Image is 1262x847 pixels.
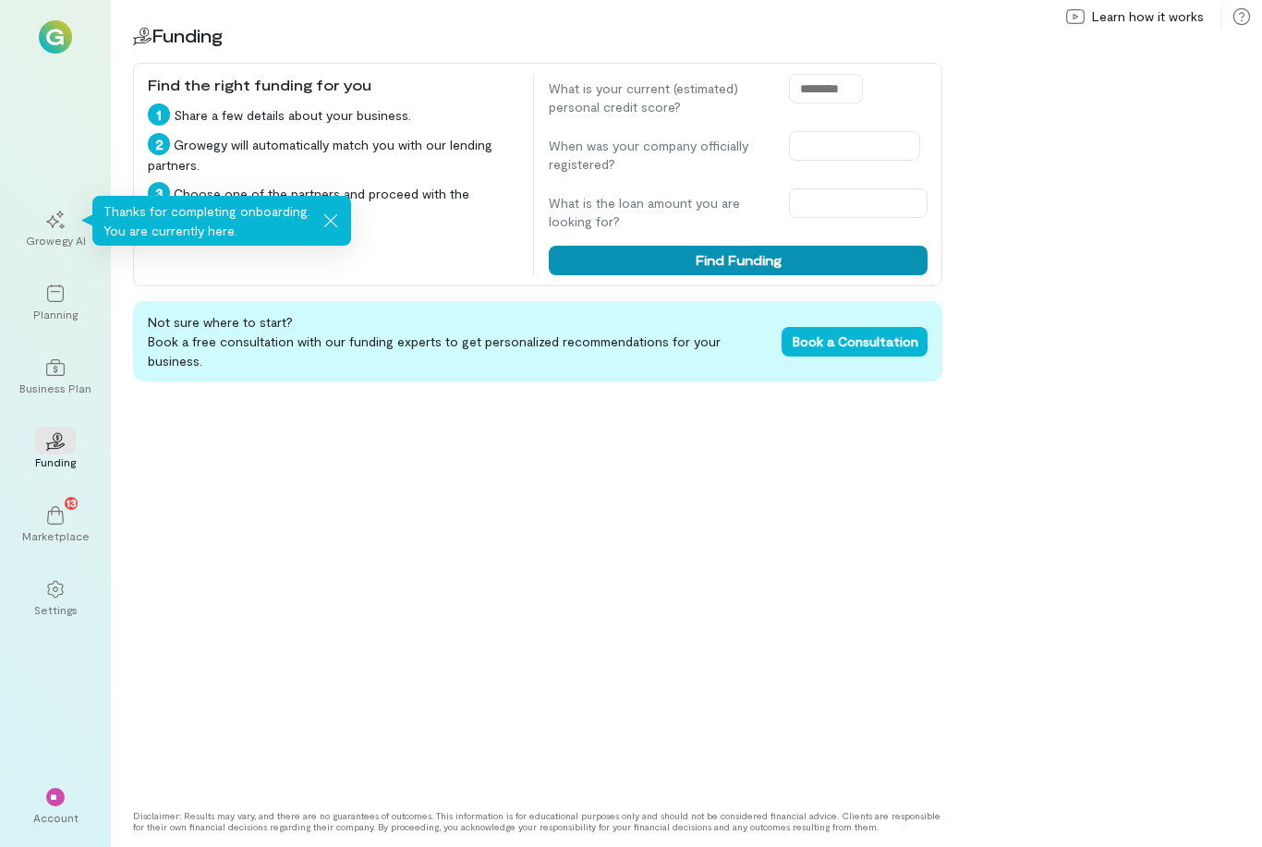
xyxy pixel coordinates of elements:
[22,417,89,484] a: Funding
[148,182,170,204] div: 3
[148,133,170,155] div: 2
[133,301,942,381] div: Not sure where to start? Book a free consultation with our funding experts to get personalized re...
[148,103,518,126] div: Share a few details about your business.
[33,307,78,321] div: Planning
[22,528,90,543] div: Marketplace
[22,196,89,262] a: Growegy AIThanks for completing onboarding.You are currently here.
[148,133,518,175] div: Growegy will automatically match you with our lending partners.
[152,24,223,46] span: Funding
[148,74,518,96] div: Find the right funding for you
[22,491,89,558] a: Marketplace
[19,381,91,395] div: Business Plan
[549,137,771,174] label: When was your company officially registered?
[793,333,918,349] span: Book a Consultation
[26,233,86,248] div: Growegy AI
[549,194,771,231] label: What is the loan amount you are looking for?
[148,103,170,126] div: 1
[549,79,771,116] label: What is your current (estimated) personal credit score?
[22,565,89,632] a: Settings
[35,454,76,469] div: Funding
[22,344,89,410] a: Business Plan
[33,810,79,825] div: Account
[148,182,518,224] div: Choose one of the partners and proceed with the application process.
[34,602,78,617] div: Settings
[103,201,310,240] div: Thanks for completing onboarding. You are currently here.
[782,327,928,357] button: Book a Consultation
[67,494,77,511] span: 13
[549,246,928,275] button: Find Funding
[22,270,89,336] a: Planning
[133,810,942,832] div: Disclaimer: Results may vary, and there are no guarantees of outcomes. This information is for ed...
[1092,7,1204,26] span: Learn how it works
